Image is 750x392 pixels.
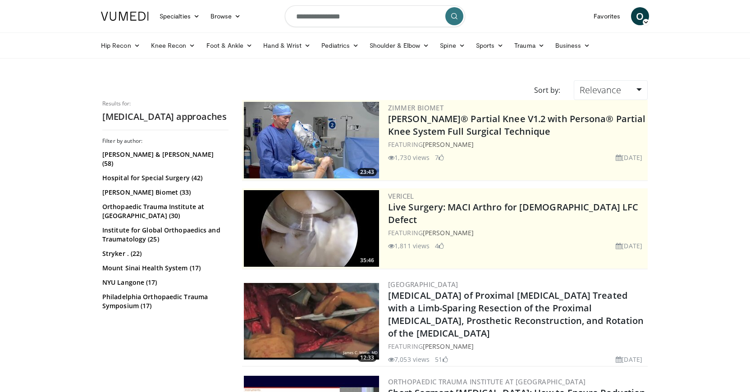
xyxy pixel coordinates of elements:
[244,190,379,267] a: 35:46
[388,280,458,289] a: [GEOGRAPHIC_DATA]
[102,226,226,244] a: Institute for Global Orthopaedics and Traumatology (25)
[201,36,258,55] a: Foot & Ankle
[388,201,638,226] a: Live Surgery: MACI Arthro for [DEMOGRAPHIC_DATA] LFC Defect
[146,36,201,55] a: Knee Recon
[388,289,644,339] a: [MEDICAL_DATA] of Proximal [MEDICAL_DATA] Treated with a Limb-Sparing Resection of the Proximal [...
[102,100,229,107] p: Results for:
[388,191,414,201] a: Vericel
[102,173,226,182] a: Hospital for Special Surgery (42)
[357,354,377,362] span: 12:33
[102,150,226,168] a: [PERSON_NAME] & [PERSON_NAME] (58)
[154,7,205,25] a: Specialties
[388,140,646,149] div: FEATURING
[388,355,430,364] li: 7,053 views
[616,241,642,251] li: [DATE]
[388,113,645,137] a: [PERSON_NAME]® Partial Knee V1.2 with Persona® Partial Knee System Full Surgical Technique
[102,264,226,273] a: Mount Sinai Health System (17)
[471,36,509,55] a: Sports
[550,36,596,55] a: Business
[435,355,448,364] li: 51
[616,153,642,162] li: [DATE]
[102,249,226,258] a: Stryker . (22)
[244,283,379,360] a: 12:33
[364,36,434,55] a: Shoulder & Elbow
[244,102,379,178] a: 23:43
[423,342,474,351] a: [PERSON_NAME]
[580,84,621,96] span: Relevance
[102,137,229,145] h3: Filter by author:
[435,153,444,162] li: 7
[357,168,377,176] span: 23:43
[102,278,226,287] a: NYU Langone (17)
[435,241,444,251] li: 4
[244,102,379,178] img: 99b1778f-d2b2-419a-8659-7269f4b428ba.300x170_q85_crop-smart_upscale.jpg
[423,140,474,149] a: [PERSON_NAME]
[388,228,646,237] div: FEATURING
[588,7,626,25] a: Favorites
[616,355,642,364] li: [DATE]
[434,36,470,55] a: Spine
[388,377,586,386] a: Orthopaedic Trauma Institute at [GEOGRAPHIC_DATA]
[388,153,430,162] li: 1,730 views
[102,111,229,123] h2: [MEDICAL_DATA] approaches
[631,7,649,25] a: O
[388,241,430,251] li: 1,811 views
[96,36,146,55] a: Hip Recon
[102,188,226,197] a: [PERSON_NAME] Biomet (33)
[101,12,149,21] img: VuMedi Logo
[102,202,226,220] a: Orthopaedic Trauma Institute at [GEOGRAPHIC_DATA] (30)
[509,36,550,55] a: Trauma
[316,36,364,55] a: Pediatrics
[527,80,567,100] div: Sort by:
[388,342,646,351] div: FEATURING
[285,5,465,27] input: Search topics, interventions
[102,292,226,310] a: Philadelphia Orthopaedic Trauma Symposium (17)
[388,103,444,112] a: Zimmer Biomet
[423,228,474,237] a: [PERSON_NAME]
[574,80,648,100] a: Relevance
[244,190,379,267] img: eb023345-1e2d-4374-a840-ddbc99f8c97c.300x170_q85_crop-smart_upscale.jpg
[244,283,379,360] img: 38735_0004_3.png.300x170_q85_crop-smart_upscale.jpg
[357,256,377,264] span: 35:46
[205,7,247,25] a: Browse
[258,36,316,55] a: Hand & Wrist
